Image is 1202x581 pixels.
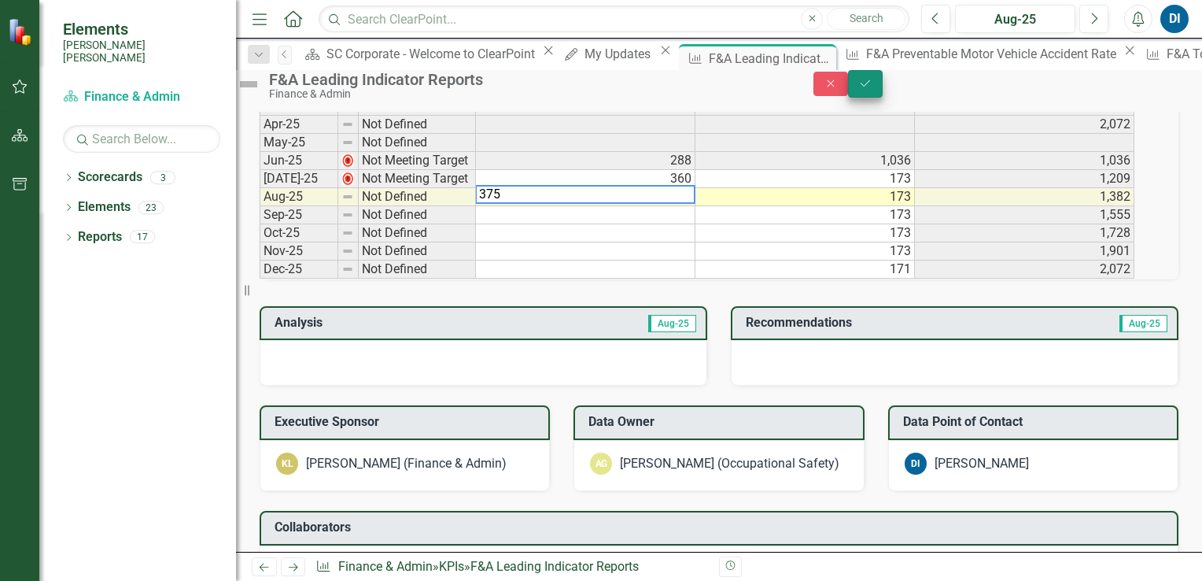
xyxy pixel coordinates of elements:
[275,415,540,429] h3: Executive Sponsor
[138,201,164,214] div: 23
[341,136,354,149] img: 8DAGhfEEPCf229AAAAAElFTkSuQmCC
[359,170,476,188] td: Not Meeting Target
[315,558,707,576] div: » »
[470,559,639,574] div: F&A Leading Indicator Reports
[236,72,261,97] img: Not Defined
[306,455,507,473] div: [PERSON_NAME] (Finance & Admin)
[935,455,1029,473] div: [PERSON_NAME]
[476,170,695,188] td: 360
[260,170,338,188] td: [DATE]-25
[588,415,854,429] h3: Data Owner
[827,8,905,30] button: Search
[590,453,612,475] div: AG
[341,245,354,257] img: 8DAGhfEEPCf229AAAAAElFTkSuQmCC
[78,198,131,216] a: Elements
[839,44,1120,64] a: F&A Preventable Motor Vehicle Accident Rate
[915,261,1134,279] td: 2,072
[359,242,476,261] td: Not Defined
[905,453,927,475] div: DI
[359,152,476,170] td: Not Meeting Target
[150,171,175,184] div: 3
[341,118,354,131] img: 8DAGhfEEPCf229AAAAAElFTkSuQmCC
[850,12,883,24] span: Search
[338,559,433,574] a: Finance & Admin
[746,316,1034,330] h3: Recommendations
[439,559,464,574] a: KPIs
[78,168,142,187] a: Scorecards
[275,316,483,330] h3: Analysis
[341,263,354,276] img: 8DAGhfEEPCf229AAAAAElFTkSuQmCC
[903,415,1169,429] h3: Data Point of Contact
[319,6,909,33] input: Search ClearPoint...
[559,44,655,64] a: My Updates
[260,152,338,170] td: Jun-25
[1119,315,1167,332] span: Aug-25
[341,172,354,185] img: 2Q==
[341,154,354,167] img: 2Q==
[260,242,338,261] td: Nov-25
[915,242,1134,261] td: 1,901
[584,44,655,64] div: My Updates
[275,520,1169,535] h3: Collaborators
[695,206,915,224] td: 173
[960,10,1070,29] div: Aug-25
[63,20,220,39] span: Elements
[260,206,338,224] td: Sep-25
[476,152,695,170] td: 288
[955,5,1075,33] button: Aug-25
[709,49,832,68] div: F&A Leading Indicator Reports
[260,116,338,134] td: Apr-25
[269,88,782,100] div: Finance & Admin
[341,227,354,239] img: 8DAGhfEEPCf229AAAAAElFTkSuQmCC
[359,206,476,224] td: Not Defined
[326,44,539,64] div: SC Corporate - Welcome to ClearPoint
[1160,5,1189,33] button: DI
[915,188,1134,206] td: 1,382
[915,116,1134,134] td: 2,072
[648,315,696,332] span: Aug-25
[63,39,220,65] small: [PERSON_NAME] [PERSON_NAME]
[915,170,1134,188] td: 1,209
[866,44,1120,64] div: F&A Preventable Motor Vehicle Accident Rate
[130,231,155,244] div: 17
[341,191,354,203] img: 8DAGhfEEPCf229AAAAAElFTkSuQmCC
[63,125,220,153] input: Search Below...
[341,209,354,221] img: 8DAGhfEEPCf229AAAAAElFTkSuQmCC
[359,116,476,134] td: Not Defined
[359,188,476,206] td: Not Defined
[260,261,338,279] td: Dec-25
[359,261,476,279] td: Not Defined
[269,71,782,88] div: F&A Leading Indicator Reports
[63,88,220,106] a: Finance & Admin
[6,17,36,46] img: ClearPoint Strategy
[620,455,839,473] div: [PERSON_NAME] (Occupational Safety)
[300,44,539,64] a: SC Corporate - Welcome to ClearPoint
[695,242,915,261] td: 173
[695,170,915,188] td: 173
[695,188,915,206] td: 173
[915,152,1134,170] td: 1,036
[359,134,476,152] td: Not Defined
[359,224,476,242] td: Not Defined
[695,224,915,242] td: 173
[695,152,915,170] td: 1,036
[695,261,915,279] td: 171
[915,206,1134,224] td: 1,555
[260,134,338,152] td: May-25
[260,224,338,242] td: Oct-25
[276,453,298,475] div: KL
[78,228,122,246] a: Reports
[915,224,1134,242] td: 1,728
[260,188,338,206] td: Aug-25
